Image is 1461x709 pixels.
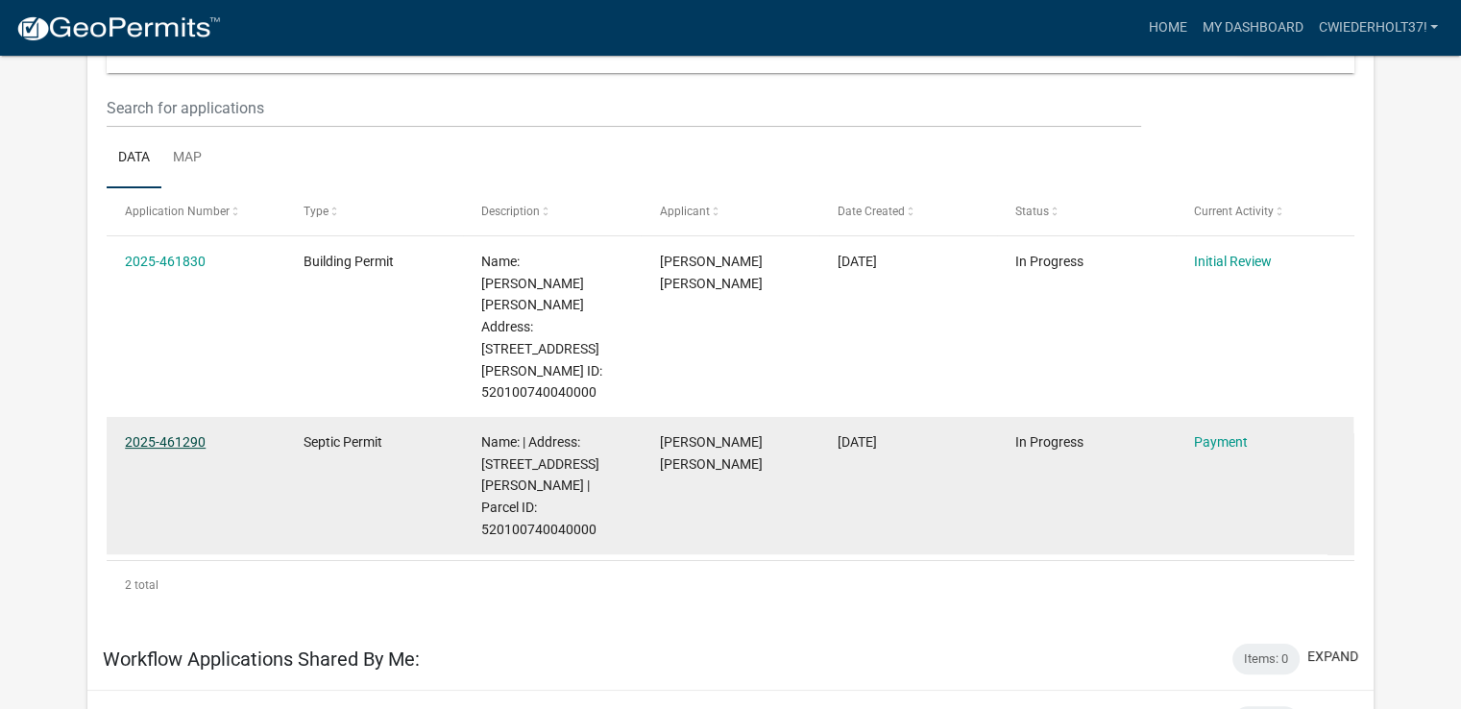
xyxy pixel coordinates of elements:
[284,188,462,234] datatable-header-cell: Type
[1194,254,1272,269] a: Initial Review
[1307,647,1358,667] button: expand
[161,128,213,189] a: Map
[660,254,763,291] span: Colby Alan Wiederholt
[1015,434,1084,450] span: In Progress
[1194,434,1248,450] a: Payment
[660,205,710,218] span: Applicant
[103,648,420,671] h5: Workflow Applications Shared By Me:
[641,188,818,234] datatable-header-cell: Applicant
[1015,205,1049,218] span: Status
[463,188,641,234] datatable-header-cell: Description
[304,434,382,450] span: Septic Permit
[1232,644,1300,674] div: Items: 0
[997,188,1175,234] datatable-header-cell: Status
[1310,10,1446,46] a: CWiederholt37!
[1015,254,1084,269] span: In Progress
[125,205,230,218] span: Application Number
[819,188,997,234] datatable-header-cell: Date Created
[1194,10,1310,46] a: My Dashboard
[304,205,329,218] span: Type
[838,205,905,218] span: Date Created
[125,434,206,450] a: 2025-461290
[1194,205,1274,218] span: Current Activity
[481,205,540,218] span: Description
[481,254,602,401] span: Name: Colby Alan Wiederholt Address: 2331 CLARK TOWER RD Parcel ID: 520100740040000
[838,254,877,269] span: 08/11/2025
[660,434,763,472] span: Colby Alan Wiederholt
[1140,10,1194,46] a: Home
[107,128,161,189] a: Data
[481,434,599,537] span: Name: | Address: 2331 CLARK TOWER RD | Parcel ID: 520100740040000
[125,254,206,269] a: 2025-461830
[107,88,1141,128] input: Search for applications
[838,434,877,450] span: 08/08/2025
[107,188,284,234] datatable-header-cell: Application Number
[107,561,1354,609] div: 2 total
[1176,188,1353,234] datatable-header-cell: Current Activity
[304,254,394,269] span: Building Permit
